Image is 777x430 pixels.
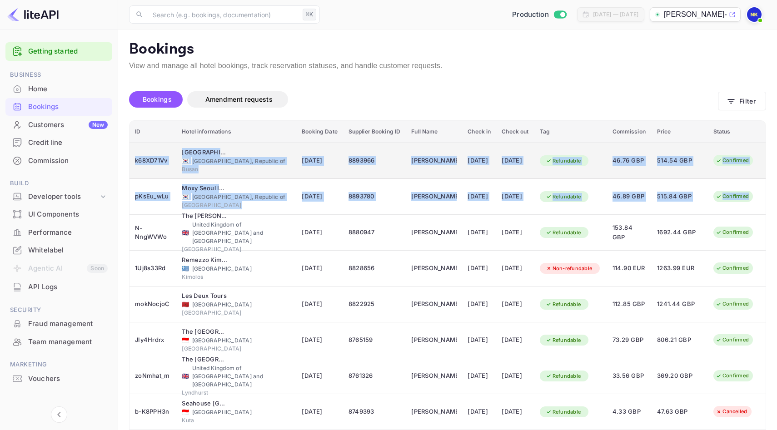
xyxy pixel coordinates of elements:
span: 33.56 GBP [613,371,646,381]
div: [DATE] [502,369,528,383]
button: Collapse navigation [51,406,67,423]
div: Refundable [540,299,587,310]
div: [DATE] — [DATE] [593,10,638,19]
span: 46.76 GBP [613,156,646,166]
div: [DATE] [502,225,528,240]
div: [DATE] [502,297,528,311]
div: United Kingdom of [GEOGRAPHIC_DATA] and [GEOGRAPHIC_DATA] [182,364,291,389]
div: API Logs [5,278,112,296]
span: Indonesia [182,337,189,343]
div: Seahouse Bali Indah Beach Inn [182,399,227,408]
div: API Logs [28,282,108,292]
th: ID [129,121,176,143]
a: API Logs [5,278,112,295]
div: [GEOGRAPHIC_DATA] [182,245,291,253]
div: [DATE] [468,153,491,168]
button: Filter [718,92,766,110]
div: [DATE] [468,261,491,276]
a: Commission [5,152,112,169]
th: Check out [496,121,534,143]
div: UI Components [5,206,112,223]
span: 806.21 GBP [657,335,702,345]
div: [DATE] [468,333,491,347]
div: [GEOGRAPHIC_DATA] [182,309,291,317]
div: Amy Patterson [411,297,457,311]
span: 114.90 EUR [613,263,646,273]
div: Team management [28,337,108,347]
span: United Kingdom of Great Britain and Northern Ireland [182,230,189,236]
div: Kuta [182,416,291,425]
div: 8765159 [349,333,400,347]
span: Indonesia [182,409,189,415]
div: Moxy Seoul Insadong [182,184,227,193]
div: [GEOGRAPHIC_DATA] [182,265,291,273]
span: [DATE] [302,227,338,237]
span: Korea, Republic of [182,158,189,164]
span: [DATE] [302,371,338,381]
th: Price [652,121,708,143]
span: United Kingdom of Great Britain and Northern Ireland [182,373,189,379]
a: Home [5,80,112,97]
th: Hotel informations [176,121,296,143]
div: 8828656 [349,261,400,276]
span: [DATE] [302,299,338,309]
div: ⌘K [303,9,316,20]
div: Busan [182,165,291,173]
div: Confirmed [710,370,755,381]
div: Refundable [540,371,587,382]
div: mokNocjoC [135,297,171,311]
th: Full Name [406,121,462,143]
div: Vouchers [28,374,108,384]
a: Whitelabel [5,242,112,258]
span: 1241.44 GBP [657,299,702,309]
p: Bookings [129,40,766,59]
div: [DATE] [468,405,491,419]
div: Developer tools [28,192,99,202]
div: Home [5,80,112,98]
a: Team management [5,333,112,350]
span: Amendment requests [205,95,273,103]
div: The George [182,212,227,221]
div: Non-refundable [540,263,598,274]
span: [DATE] [302,335,338,345]
div: Baymond Hotel [182,148,227,157]
div: [GEOGRAPHIC_DATA], Republic of [182,193,291,201]
div: 8822925 [349,297,400,311]
p: [PERSON_NAME]-totrave... [664,9,727,20]
a: Performance [5,224,112,241]
img: Nikolas Kampas [747,7,762,22]
div: Refundable [540,227,587,238]
div: Credit line [5,134,112,152]
a: Bookings [5,98,112,115]
div: [GEOGRAPHIC_DATA], Republic of [182,157,291,165]
div: Bookings [5,98,112,116]
div: Confirmed [710,191,755,202]
span: Business [5,70,112,80]
div: Commission [5,152,112,170]
div: pKsEu_wLu [135,189,171,204]
div: Confirmed [710,262,755,274]
div: Performance [28,227,108,238]
div: Refundable [540,406,587,418]
div: Emma Clark [411,225,457,240]
div: Switch to Sandbox mode [508,10,570,20]
span: Greece [182,266,189,272]
span: 1692.44 GBP [657,227,702,237]
div: New [89,121,108,129]
div: Commission [28,156,108,166]
div: b-K8PPH3n [135,405,171,419]
div: Vouchers [5,370,112,388]
div: The Westin Jakarta [182,327,227,336]
div: Praveen Umanath [411,153,457,168]
div: Fraud management [5,315,112,333]
span: 514.54 GBP [657,156,702,166]
div: [DATE] [468,297,491,311]
span: 112.85 GBP [613,299,646,309]
span: Bookings [143,95,172,103]
a: Fraud management [5,315,112,332]
div: Konstantinos Davilas [411,261,457,276]
div: Confirmed [710,334,755,346]
div: Kimolos [182,273,291,281]
div: account-settings tabs [129,91,718,108]
div: UI Components [28,209,108,220]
